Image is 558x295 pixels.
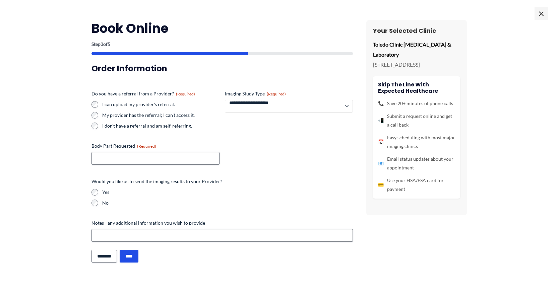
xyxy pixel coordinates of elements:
[102,123,220,129] label: I don't have a referral and am self-referring.
[91,20,353,36] h2: Book Online
[102,200,353,206] label: No
[176,91,195,96] span: (Required)
[225,90,353,97] label: Imaging Study Type
[373,60,460,70] p: [STREET_ADDRESS]
[91,220,353,226] label: Notes - any additional information you wish to provide
[373,27,460,34] h3: Your Selected Clinic
[378,81,455,94] h4: Skip the line with Expected Healthcare
[378,99,455,108] li: Save 20+ minutes of phone calls
[91,178,222,185] legend: Would you like us to send the imaging results to your Provider?
[378,112,455,129] li: Submit a request online and get a call back
[535,7,548,20] span: ×
[378,155,455,172] li: Email status updates about your appointment
[373,40,460,59] p: Toledo Clinic [MEDICAL_DATA] & Laboratory
[102,189,353,196] label: Yes
[378,133,455,151] li: Easy scheduling with most major imaging clinics
[378,138,384,146] span: 📅
[91,143,220,149] label: Body Part Requested
[91,42,353,47] p: Step of
[91,63,353,74] h3: Order Information
[137,144,156,149] span: (Required)
[91,90,195,97] legend: Do you have a referral from a Provider?
[267,91,286,96] span: (Required)
[378,116,384,125] span: 📲
[108,41,110,47] span: 5
[102,112,220,119] label: My provider has the referral; I can't access it.
[378,99,384,108] span: 📞
[102,101,220,108] label: I can upload my provider's referral.
[378,159,384,168] span: 📧
[101,41,103,47] span: 3
[378,180,384,189] span: 💳
[378,176,455,194] li: Use your HSA/FSA card for payment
